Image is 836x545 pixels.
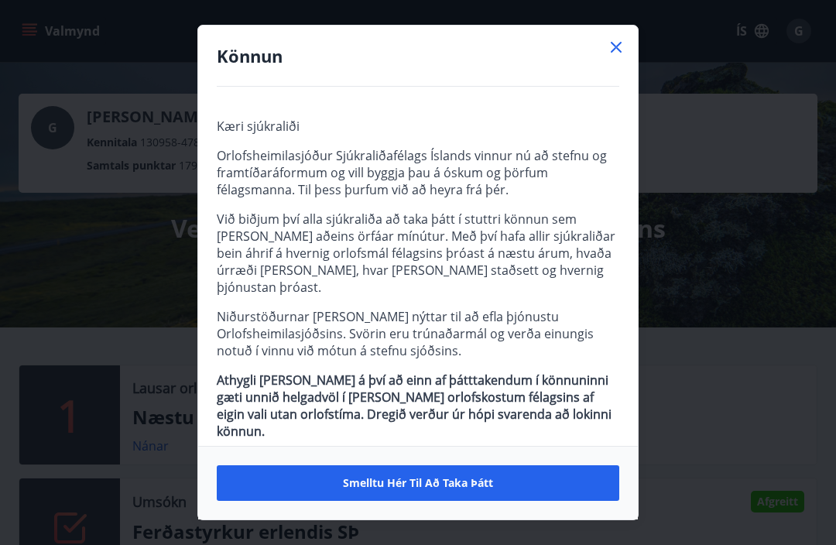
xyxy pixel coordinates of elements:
[217,465,619,501] button: Smelltu hér til að taka þátt
[217,118,619,135] p: Kæri sjúkraliði
[217,44,619,67] h4: Könnun
[217,211,619,296] p: Við biðjum því alla sjúkraliða að taka þátt í stuttri könnun sem [PERSON_NAME] aðeins örfáar mínú...
[217,308,619,359] p: Niðurstöðurnar [PERSON_NAME] nýttar til að efla þjónustu Orlofsheimilasjóðsins. Svörin eru trúnað...
[217,372,612,440] strong: Athygli [PERSON_NAME] á því að einn af þátttakendum í könnuninni gæti unnið helgadvöl í [PERSON_N...
[343,475,493,491] span: Smelltu hér til að taka þátt
[217,147,619,198] p: Orlofsheimilasjóður Sjúkraliðafélags Íslands vinnur nú að stefnu og framtíðaráformum og vill bygg...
